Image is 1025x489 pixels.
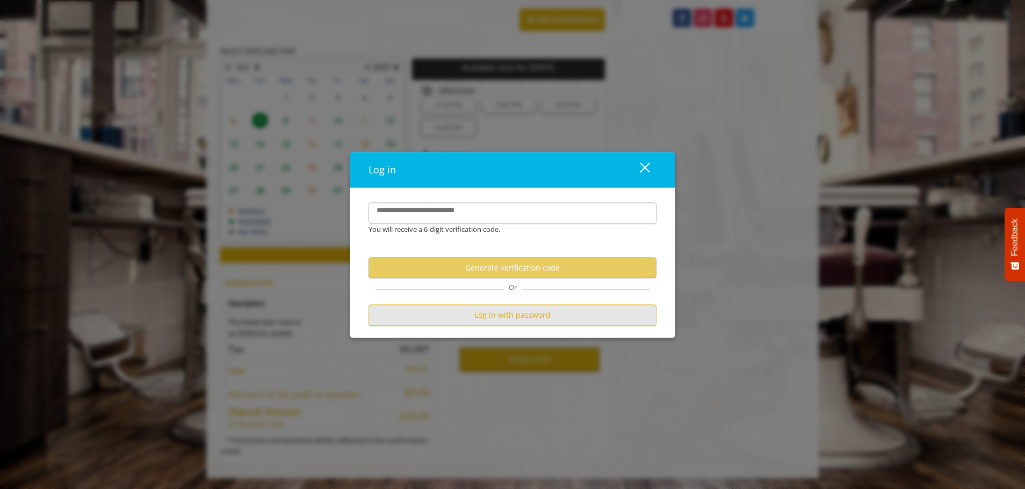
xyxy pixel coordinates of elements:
[369,305,656,326] button: Log in with password
[620,159,656,181] button: close dialog
[360,224,648,235] div: You will receive a 6-digit verification code.
[369,258,656,279] button: Generate verification code
[627,162,649,178] div: close dialog
[1005,208,1025,281] button: Feedback - Show survey
[1010,218,1020,256] span: Feedback
[503,283,522,293] span: Or
[369,163,396,176] span: Log in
